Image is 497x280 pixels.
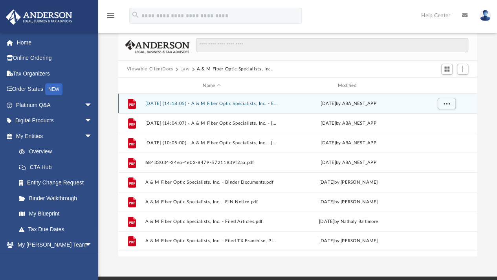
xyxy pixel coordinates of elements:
a: My [PERSON_NAME] Teamarrow_drop_down [6,237,100,253]
div: [DATE] by ABA_NEST_APP [282,100,415,107]
button: A & M Fiber Optic Specialists, Inc. - Binder Documents.pdf [145,180,278,185]
a: Order StatusNEW [6,81,104,98]
a: My [PERSON_NAME] Team [11,252,96,278]
div: [DATE] by ABA_NEST_APP [282,159,415,166]
div: NEW [45,83,62,95]
button: A & M Fiber Optic Specialists, Inc. [197,66,272,73]
div: [DATE] by ABA_NEST_APP [282,140,415,147]
a: My Blueprint [11,206,100,222]
i: search [131,11,140,19]
div: [DATE] by ABA_NEST_APP [282,120,415,127]
div: Modified [282,82,415,89]
div: [DATE] by [PERSON_NAME] [282,179,415,186]
div: [DATE] by [PERSON_NAME] [282,199,415,206]
input: Search files and folders [196,38,468,53]
button: [DATE] (14:18:05) - A & M Fiber Optic Specialists, Inc. - EIN Letter from IRS.pdf [145,101,278,106]
span: arrow_drop_down [84,97,100,113]
img: Anderson Advisors Platinum Portal [4,9,75,25]
button: Law [180,66,189,73]
span: arrow_drop_down [84,128,100,144]
a: Overview [11,144,104,160]
i: menu [106,11,116,20]
a: CTA Hub [11,159,104,175]
div: id [418,82,473,89]
button: More options [437,98,455,110]
img: User Pic [479,10,491,21]
span: arrow_drop_down [84,113,100,129]
span: arrow_drop_down [84,237,100,253]
div: grid [118,94,477,257]
button: A & M Fiber Optic Specialists, Inc. - Filed Articles.pdf [145,219,278,224]
button: A & M Fiber Optic Specialists, Inc. - EIN Notice.pdf [145,199,278,204]
a: Platinum Q&Aarrow_drop_down [6,97,104,113]
button: 68433034-24ea-4e03-8479-57211839f2aa.pdf [145,160,278,165]
a: Tax Organizers [6,66,104,81]
a: Entity Change Request [11,175,104,191]
a: Tax Due Dates [11,221,104,237]
button: Viewable-ClientDocs [127,66,173,73]
div: [DATE] by Nathaly Baltimore [282,218,415,225]
button: [DATE] (14:04:07) - A & M Fiber Optic Specialists, Inc. - [US_STATE] Franchise from [US_STATE] Co... [145,121,278,126]
div: [DATE] by [PERSON_NAME] [282,238,415,245]
a: Digital Productsarrow_drop_down [6,113,104,129]
div: id [122,82,141,89]
a: Online Ordering [6,50,104,66]
a: Binder Walkthrough [11,190,104,206]
div: Name [145,82,278,89]
a: My Entitiesarrow_drop_down [6,128,104,144]
a: Home [6,35,104,50]
a: menu [106,15,116,20]
button: [DATE] (10:05:00) - A & M Fiber Optic Specialists, Inc. - [US_STATE] Franchise from [US_STATE] Co... [145,140,278,146]
button: A & M Fiber Optic Specialists, Inc. - Filed TX Franchise, PIR 2025.pdf [145,239,278,244]
button: Add [457,64,469,75]
button: Switch to Grid View [441,64,453,75]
